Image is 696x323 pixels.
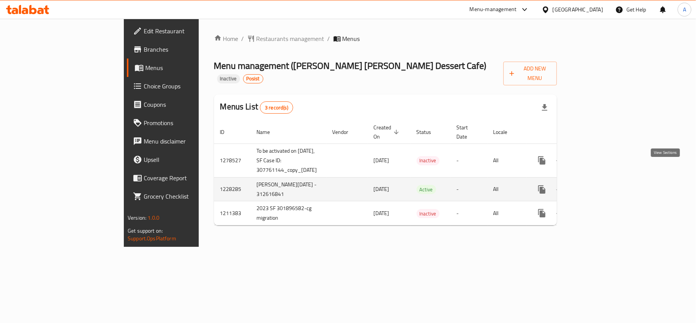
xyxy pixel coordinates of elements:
[127,114,240,132] a: Promotions
[127,132,240,150] a: Menu disclaimer
[374,155,389,165] span: [DATE]
[256,34,324,43] span: Restaurants management
[374,208,389,218] span: [DATE]
[251,201,326,225] td: 2023 SF 301896582-cg migration
[127,40,240,59] a: Branches
[251,144,326,177] td: To be activated on [DATE], SF Case ID: 307761144_copy_[DATE]
[328,34,330,43] li: /
[148,213,159,223] span: 1.0.0
[451,144,487,177] td: -
[533,151,551,170] button: more
[242,34,244,43] li: /
[551,180,569,199] button: Change Status
[342,34,360,43] span: Menus
[127,22,240,40] a: Edit Restaurant
[417,185,436,194] span: Active
[683,5,686,14] span: A
[509,64,551,83] span: Add New Menu
[144,118,234,127] span: Promotions
[533,180,551,199] button: more
[128,226,163,236] span: Get support on:
[247,34,324,43] a: Restaurants management
[451,201,487,225] td: -
[127,95,240,114] a: Coupons
[144,100,234,109] span: Coupons
[333,127,359,137] span: Vendor
[451,177,487,201] td: -
[144,26,234,36] span: Edit Restaurant
[374,123,401,141] span: Created On
[493,127,518,137] span: Locale
[145,63,234,72] span: Menus
[457,123,478,141] span: Start Date
[260,104,293,111] span: 3 record(s)
[533,204,551,222] button: more
[127,169,240,187] a: Coverage Report
[527,121,612,144] th: Actions
[127,77,240,95] a: Choice Groups
[214,34,557,43] nav: breadcrumb
[251,177,326,201] td: [PERSON_NAME][DATE] - 312616841
[220,101,293,114] h2: Menus List
[260,101,293,114] div: Total records count
[487,177,527,201] td: All
[553,5,603,14] div: [GEOGRAPHIC_DATA]
[128,233,176,243] a: Support.OpsPlatform
[503,62,557,85] button: Add New Menu
[487,201,527,225] td: All
[470,5,517,14] div: Menu-management
[144,45,234,54] span: Branches
[257,127,280,137] span: Name
[214,57,487,74] span: Menu management ( [PERSON_NAME] [PERSON_NAME] Dessert Cafe )
[487,144,527,177] td: All
[417,156,440,165] span: Inactive
[417,127,441,137] span: Status
[144,137,234,146] span: Menu disclaimer
[220,127,235,137] span: ID
[374,184,389,194] span: [DATE]
[551,204,569,222] button: Change Status
[243,75,263,82] span: Posist
[144,155,234,164] span: Upsell
[127,187,240,206] a: Grocery Checklist
[127,150,240,169] a: Upsell
[144,192,234,201] span: Grocery Checklist
[144,82,234,91] span: Choice Groups
[535,98,554,117] div: Export file
[214,121,612,226] table: enhanced table
[144,173,234,183] span: Coverage Report
[417,209,440,218] span: Inactive
[128,213,146,223] span: Version:
[551,151,569,170] button: Change Status
[127,59,240,77] a: Menus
